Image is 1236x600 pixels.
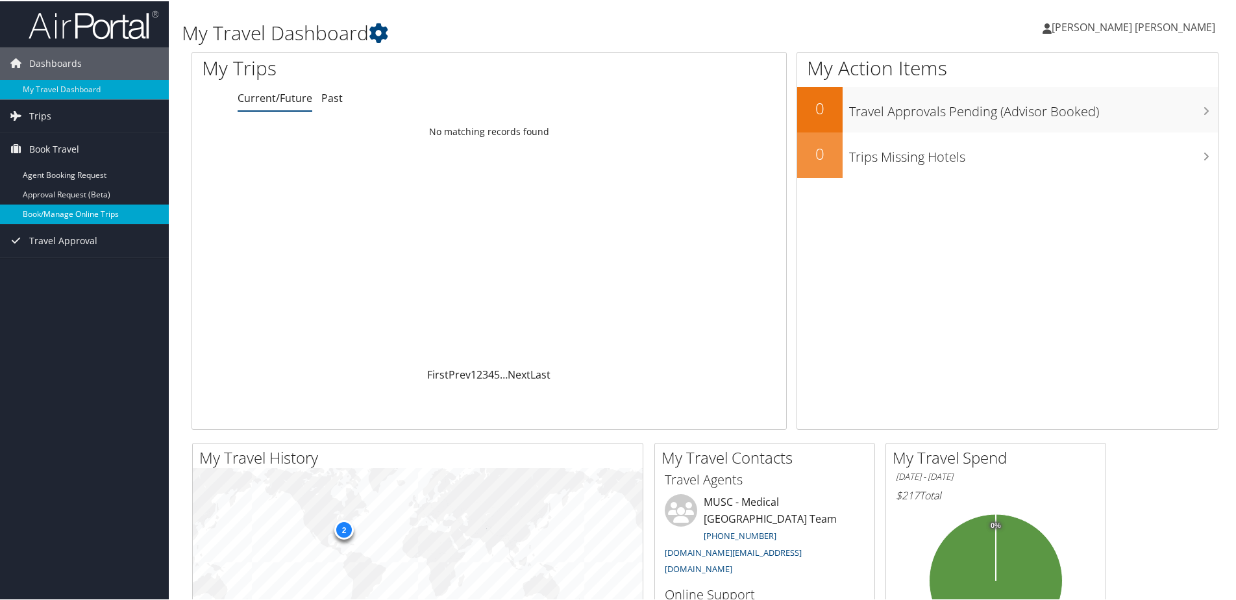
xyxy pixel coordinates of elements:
[29,223,97,256] span: Travel Approval
[29,99,51,131] span: Trips
[665,469,865,488] h3: Travel Agents
[797,96,843,118] h2: 0
[192,119,786,142] td: No matching records found
[29,132,79,164] span: Book Travel
[427,366,449,381] a: First
[530,366,550,381] a: Last
[1052,19,1215,33] span: [PERSON_NAME] [PERSON_NAME]
[182,18,880,45] h1: My Travel Dashboard
[658,493,871,579] li: MUSC - Medical [GEOGRAPHIC_DATA] Team
[991,521,1001,529] tspan: 0%
[896,487,919,501] span: $217
[471,366,476,381] a: 1
[704,529,776,540] a: [PHONE_NUMBER]
[29,46,82,79] span: Dashboards
[494,366,500,381] a: 5
[482,366,488,381] a: 3
[508,366,530,381] a: Next
[896,487,1096,501] h6: Total
[661,445,874,468] h2: My Travel Contacts
[849,140,1218,165] h3: Trips Missing Hotels
[665,545,802,574] a: [DOMAIN_NAME][EMAIL_ADDRESS][DOMAIN_NAME]
[321,90,343,104] a: Past
[896,469,1096,482] h6: [DATE] - [DATE]
[797,86,1218,131] a: 0Travel Approvals Pending (Advisor Booked)
[202,53,529,81] h1: My Trips
[476,366,482,381] a: 2
[449,366,471,381] a: Prev
[488,366,494,381] a: 4
[1043,6,1228,45] a: [PERSON_NAME] [PERSON_NAME]
[500,366,508,381] span: …
[199,445,643,468] h2: My Travel History
[238,90,312,104] a: Current/Future
[893,445,1106,468] h2: My Travel Spend
[797,142,843,164] h2: 0
[849,95,1218,119] h3: Travel Approvals Pending (Advisor Booked)
[797,53,1218,81] h1: My Action Items
[29,8,158,39] img: airportal-logo.png
[797,131,1218,177] a: 0Trips Missing Hotels
[334,519,354,538] div: 2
